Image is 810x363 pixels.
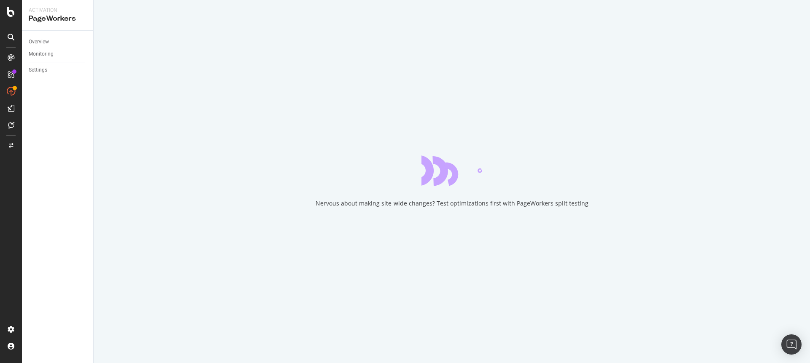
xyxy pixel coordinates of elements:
[29,66,87,75] a: Settings
[29,37,87,46] a: Overview
[29,50,87,59] a: Monitoring
[29,50,54,59] div: Monitoring
[29,14,86,24] div: PageWorkers
[29,66,47,75] div: Settings
[421,155,482,186] div: animation
[316,199,589,208] div: Nervous about making site-wide changes? Test optimizations first with PageWorkers split testing
[781,334,802,355] div: Open Intercom Messenger
[29,37,49,46] div: Overview
[29,7,86,14] div: Activation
